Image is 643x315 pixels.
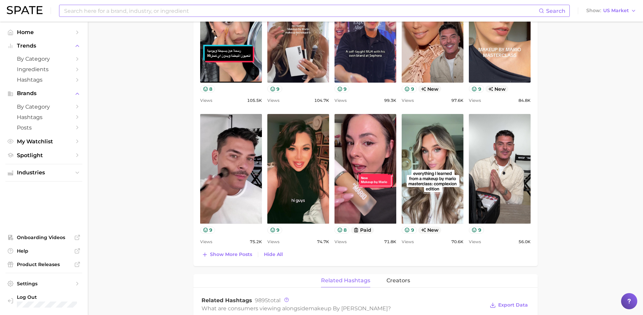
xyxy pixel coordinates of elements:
span: 70.6k [451,238,463,246]
button: 9 [469,85,484,92]
span: 9895 [255,297,268,304]
span: Views [200,238,212,246]
span: 84.8k [518,96,531,105]
span: Views [334,96,347,105]
img: SPATE [7,6,43,14]
a: by Category [5,102,82,112]
span: Search [546,8,565,14]
span: 71.8k [384,238,396,246]
span: Views [267,238,279,246]
button: Trends [5,41,82,51]
a: Product Releases [5,259,82,269]
button: 9 [334,85,350,92]
span: Show more posts [210,252,252,257]
a: Spotlight [5,150,82,161]
button: 9 [267,227,283,234]
button: 8 [334,227,350,234]
span: US Market [603,9,629,12]
a: My Watchlist [5,136,82,147]
span: Home [17,29,71,35]
span: by Category [17,104,71,110]
a: Hashtags [5,75,82,85]
span: Views [334,238,347,246]
button: 9 [469,227,484,234]
span: 56.0k [518,238,531,246]
span: creators [386,278,410,284]
span: by Category [17,56,71,62]
input: Search here for a brand, industry, or ingredient [63,5,539,17]
span: Product Releases [17,261,71,267]
span: Views [402,96,414,105]
span: 99.3k [384,96,396,105]
a: by Category [5,54,82,64]
span: Brands [17,90,71,96]
span: Help [17,248,71,254]
span: Related Hashtags [202,297,252,304]
button: ShowUS Market [585,6,638,15]
span: My Watchlist [17,138,71,145]
span: Views [469,96,481,105]
button: 9 [267,85,283,92]
span: 97.6k [451,96,463,105]
span: makeup by [PERSON_NAME] [309,305,388,312]
span: Spotlight [17,152,71,159]
span: Show [586,9,601,12]
a: Ingredients [5,64,82,75]
a: Hashtags [5,112,82,122]
span: Hashtags [17,114,71,120]
span: Views [267,96,279,105]
a: Posts [5,122,82,133]
button: Export Data [488,300,529,310]
span: 74.7k [317,238,329,246]
button: Show more posts [200,250,254,259]
span: Trends [17,43,71,49]
span: related hashtags [321,278,370,284]
span: new [485,85,509,92]
button: 9 [402,227,417,234]
a: Settings [5,279,82,289]
a: Home [5,27,82,37]
span: Hashtags [17,77,71,83]
span: 75.2k [250,238,262,246]
span: 104.7k [314,96,329,105]
a: Onboarding Videos [5,232,82,242]
a: Log out. Currently logged in with e-mail christel.bayle@loreal.com. [5,292,82,310]
span: Hide All [264,252,283,257]
span: Settings [17,281,71,287]
span: Views [469,238,481,246]
a: Help [5,246,82,256]
span: Posts [17,124,71,131]
button: paid [351,227,374,234]
span: new [418,85,441,92]
div: What are consumers viewing alongside ? [202,304,485,313]
span: 105.5k [247,96,262,105]
button: 9 [402,85,417,92]
button: Brands [5,88,82,98]
button: 8 [200,85,215,92]
button: 9 [200,227,215,234]
span: Industries [17,170,71,176]
span: total [255,297,280,304]
span: Views [200,96,212,105]
button: Industries [5,168,82,178]
span: Export Data [498,302,528,308]
span: Onboarding Videos [17,234,71,240]
span: new [418,227,441,234]
span: Ingredients [17,66,71,73]
button: Hide All [262,250,285,259]
span: Log Out [17,294,77,300]
span: Views [402,238,414,246]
